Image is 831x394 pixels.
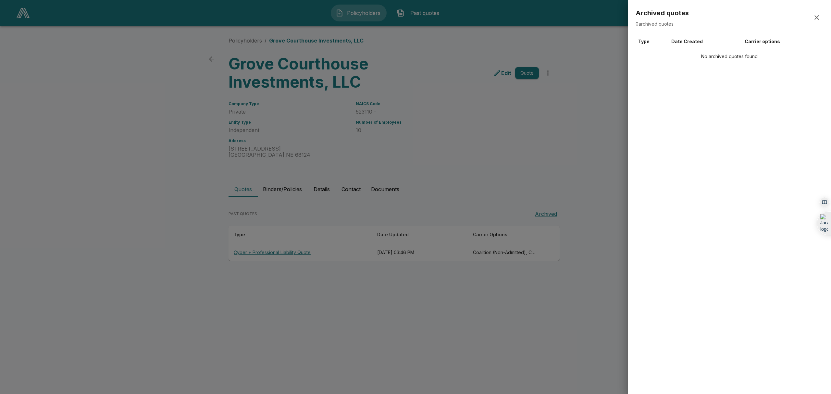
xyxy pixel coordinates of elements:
[636,48,823,65] td: No archived quotes found
[636,21,689,27] p: 0 archived quotes
[636,8,689,18] h6: Archived quotes
[636,35,669,48] th: Type
[669,35,742,48] th: Date Created
[742,35,823,48] th: Carrier options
